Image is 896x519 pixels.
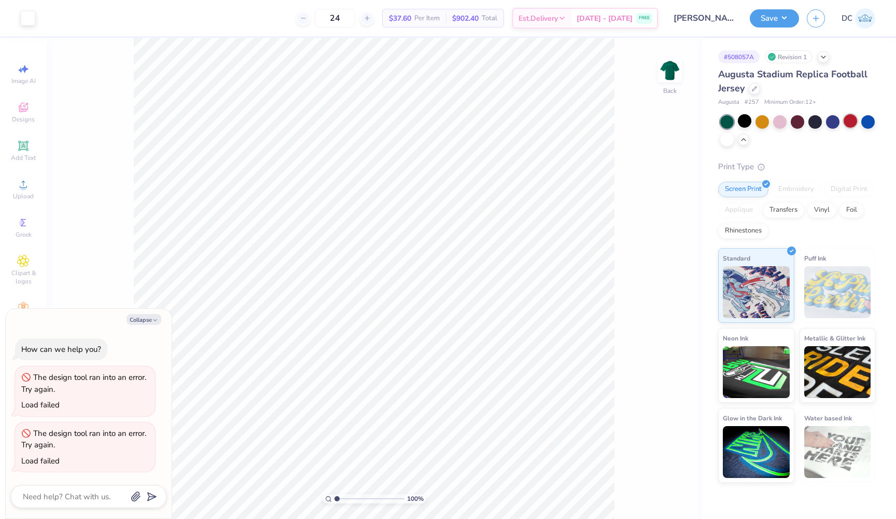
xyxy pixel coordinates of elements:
span: Designs [12,115,35,124]
span: $902.40 [452,13,479,24]
div: Revision 1 [765,50,813,63]
span: FREE [639,15,650,22]
span: # 257 [745,98,759,107]
div: The design tool ran into an error. Try again. [21,372,146,394]
span: Greek [16,230,32,239]
div: # 508057A [718,50,760,63]
div: Embroidery [772,182,821,197]
div: The design tool ran into an error. Try again. [21,428,146,450]
span: Est. Delivery [519,13,558,24]
span: Total [482,13,497,24]
div: Transfers [763,202,804,218]
img: Metallic & Glitter Ink [804,346,871,398]
img: Glow in the Dark Ink [723,426,790,478]
span: Puff Ink [804,253,826,264]
span: $37.60 [389,13,411,24]
img: Water based Ink [804,426,871,478]
div: Back [663,86,677,95]
span: Standard [723,253,750,264]
img: Neon Ink [723,346,790,398]
span: 100 % [407,494,424,503]
div: Rhinestones [718,223,768,239]
span: DC [842,12,852,24]
span: Per Item [414,13,440,24]
div: Vinyl [807,202,836,218]
div: Print Type [718,161,875,173]
span: [DATE] - [DATE] [577,13,633,24]
span: Water based Ink [804,413,852,424]
span: Upload [13,192,34,200]
img: Devyn Cooper [855,8,875,29]
div: How can we help you? [21,344,101,354]
img: Back [660,60,680,81]
button: Collapse [127,314,161,325]
div: Load failed [21,400,60,410]
input: – – [315,9,355,28]
span: Clipart & logos [5,269,41,285]
input: Untitled Design [666,8,742,29]
div: Foil [839,202,864,218]
span: Image AI [11,77,36,85]
span: Augusta Stadium Replica Football Jersey [718,68,867,94]
a: DC [842,8,875,29]
span: Glow in the Dark Ink [723,413,782,424]
span: Minimum Order: 12 + [764,98,816,107]
div: Applique [718,202,760,218]
span: Metallic & Glitter Ink [804,333,865,344]
div: Screen Print [718,182,768,197]
img: Puff Ink [804,266,871,318]
span: Augusta [718,98,739,107]
img: Standard [723,266,790,318]
div: Load failed [21,456,60,466]
span: Add Text [11,154,36,162]
div: Digital Print [824,182,874,197]
span: Neon Ink [723,333,748,344]
button: Save [750,9,799,28]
